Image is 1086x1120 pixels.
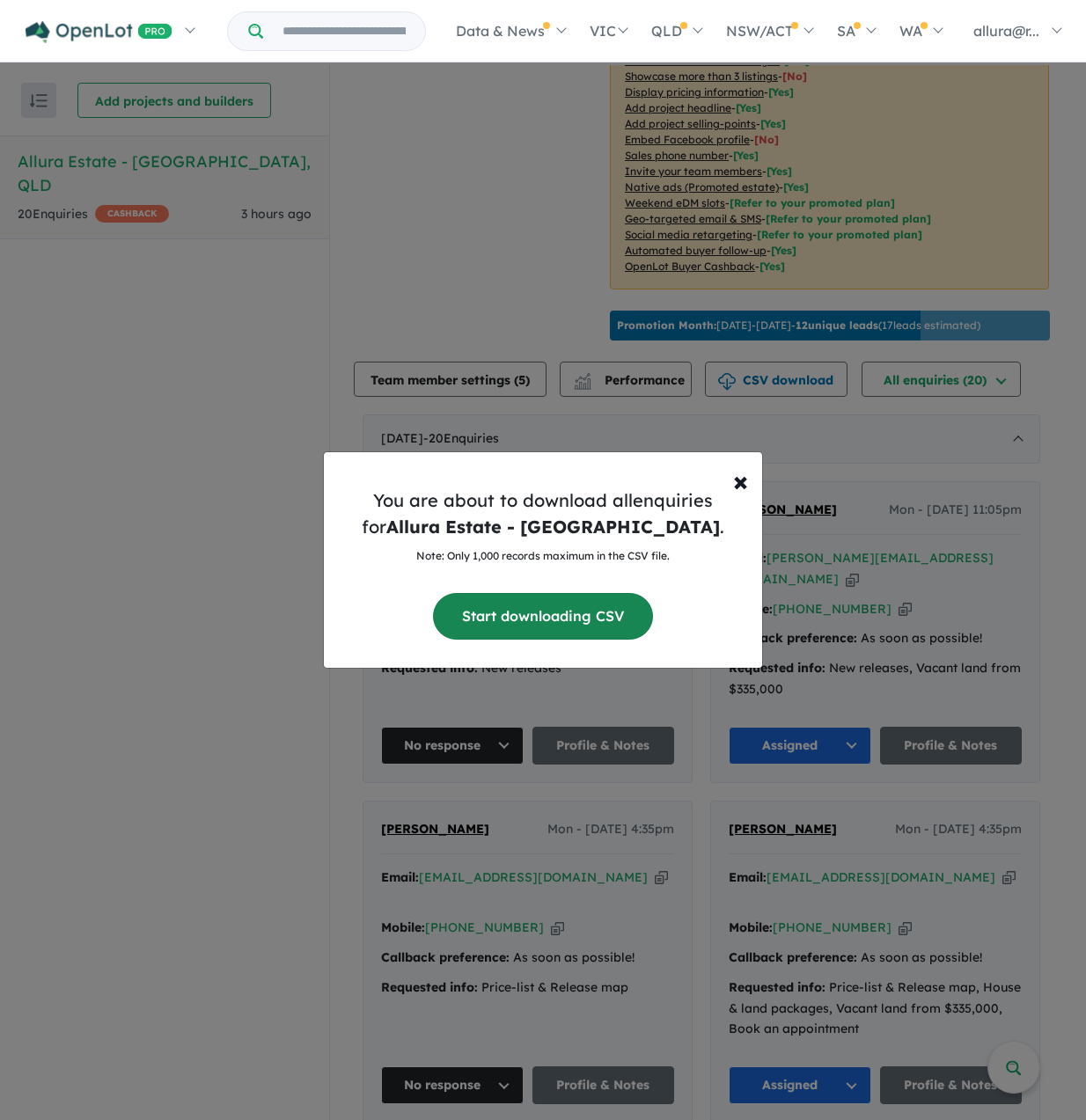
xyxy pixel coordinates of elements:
[386,516,720,538] strong: Allura Estate - [GEOGRAPHIC_DATA]
[973,22,1039,40] span: allura@r...
[267,12,422,50] input: Try estate name, suburb, builder or developer
[338,547,748,565] p: Note: Only 1,000 records maximum in the CSV file.
[338,487,748,540] h5: You are about to download all enquiries for .
[733,463,748,498] span: ×
[26,21,172,43] img: Openlot PRO Logo White
[433,593,653,640] button: Start downloading CSV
